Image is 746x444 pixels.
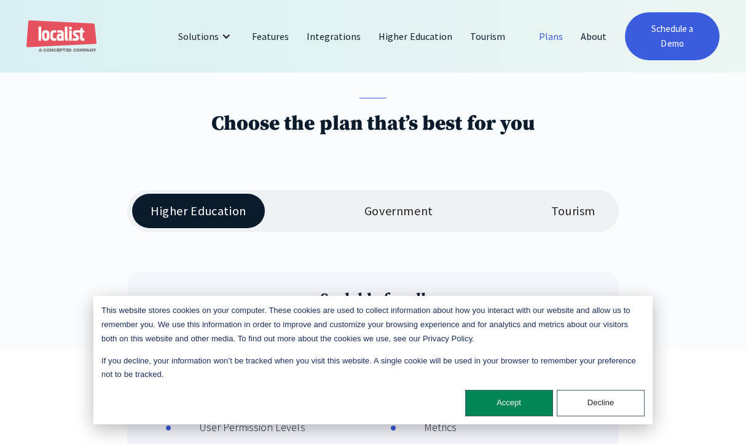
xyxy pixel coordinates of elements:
div: Government [364,204,433,218]
h3: Scalable for all Departments, Graduate Schools, Alumni Associations, Universities [141,290,606,347]
div: User Permission Levels [171,419,305,435]
button: Decline [557,390,645,416]
a: Schedule a Demo [625,12,719,60]
p: This website stores cookies on your computer. These cookies are used to collect information about... [101,304,645,346]
div: Metrics [396,419,457,435]
div: Solutions [169,22,243,51]
a: About [572,22,616,51]
div: Cookie banner [93,296,653,424]
h1: Choose the plan that’s best for you [211,111,535,137]
p: If you decline, your information won’t be tracked when you visit this website. A single cookie wi... [101,354,645,383]
a: Integrations [298,22,370,51]
a: Features [243,22,298,51]
a: Higher Education [370,22,461,51]
a: Plans [530,22,572,51]
div: Higher Education [151,204,246,218]
div: Solutions [178,29,219,44]
div: Tourism [551,204,595,218]
a: home [26,20,96,53]
button: Accept [465,390,553,416]
a: Tourism [461,22,514,51]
